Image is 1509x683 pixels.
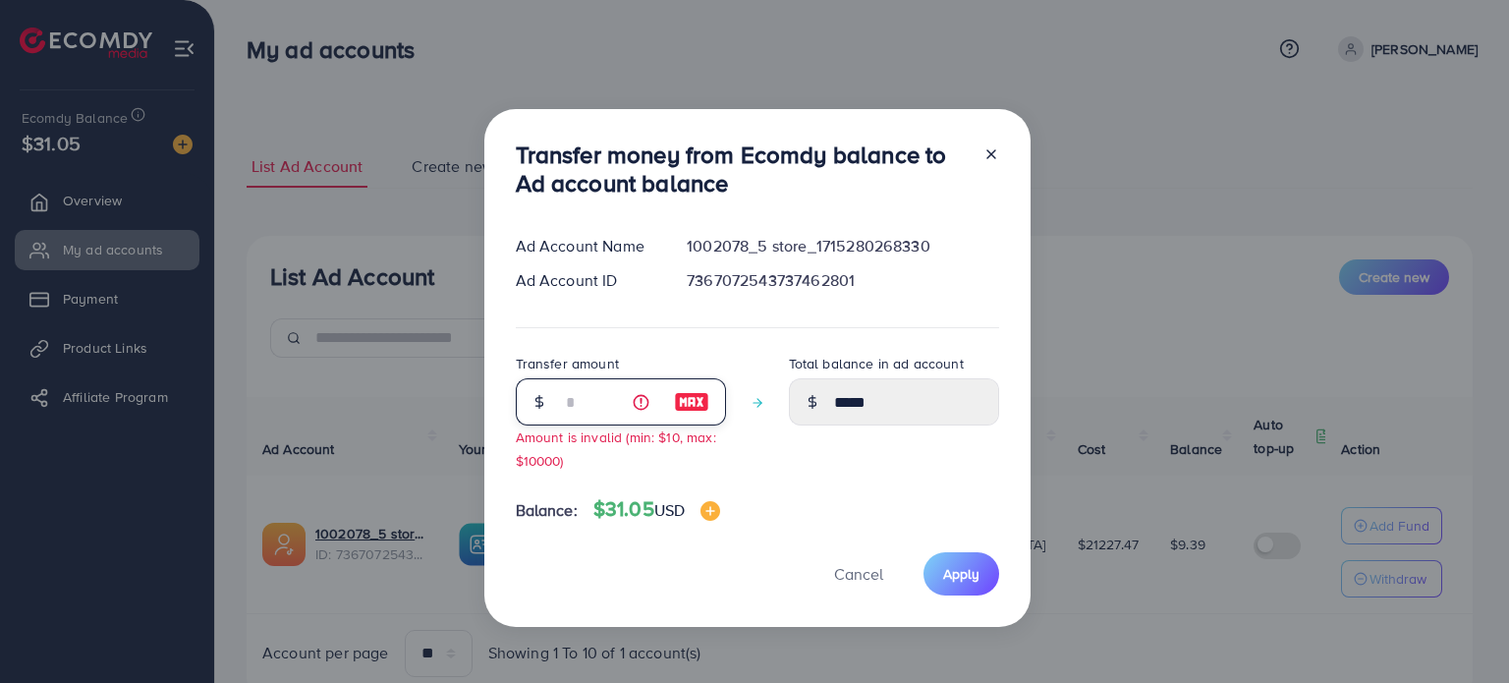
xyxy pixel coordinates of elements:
div: Ad Account ID [500,269,672,292]
label: Transfer amount [516,354,619,373]
h3: Transfer money from Ecomdy balance to Ad account balance [516,141,968,198]
img: image [700,501,720,521]
div: 7367072543737462801 [671,269,1014,292]
button: Apply [923,552,999,595]
div: Ad Account Name [500,235,672,257]
iframe: Chat [1425,595,1494,668]
small: Amount is invalid (min: $10, max: $10000) [516,427,716,469]
span: Cancel [834,563,883,585]
div: 1002078_5 store_1715280268330 [671,235,1014,257]
label: Total balance in ad account [789,354,964,373]
span: Balance: [516,499,578,522]
img: image [674,390,709,414]
span: Apply [943,564,979,584]
h4: $31.05 [593,497,720,522]
button: Cancel [810,552,908,595]
span: USD [654,499,685,521]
